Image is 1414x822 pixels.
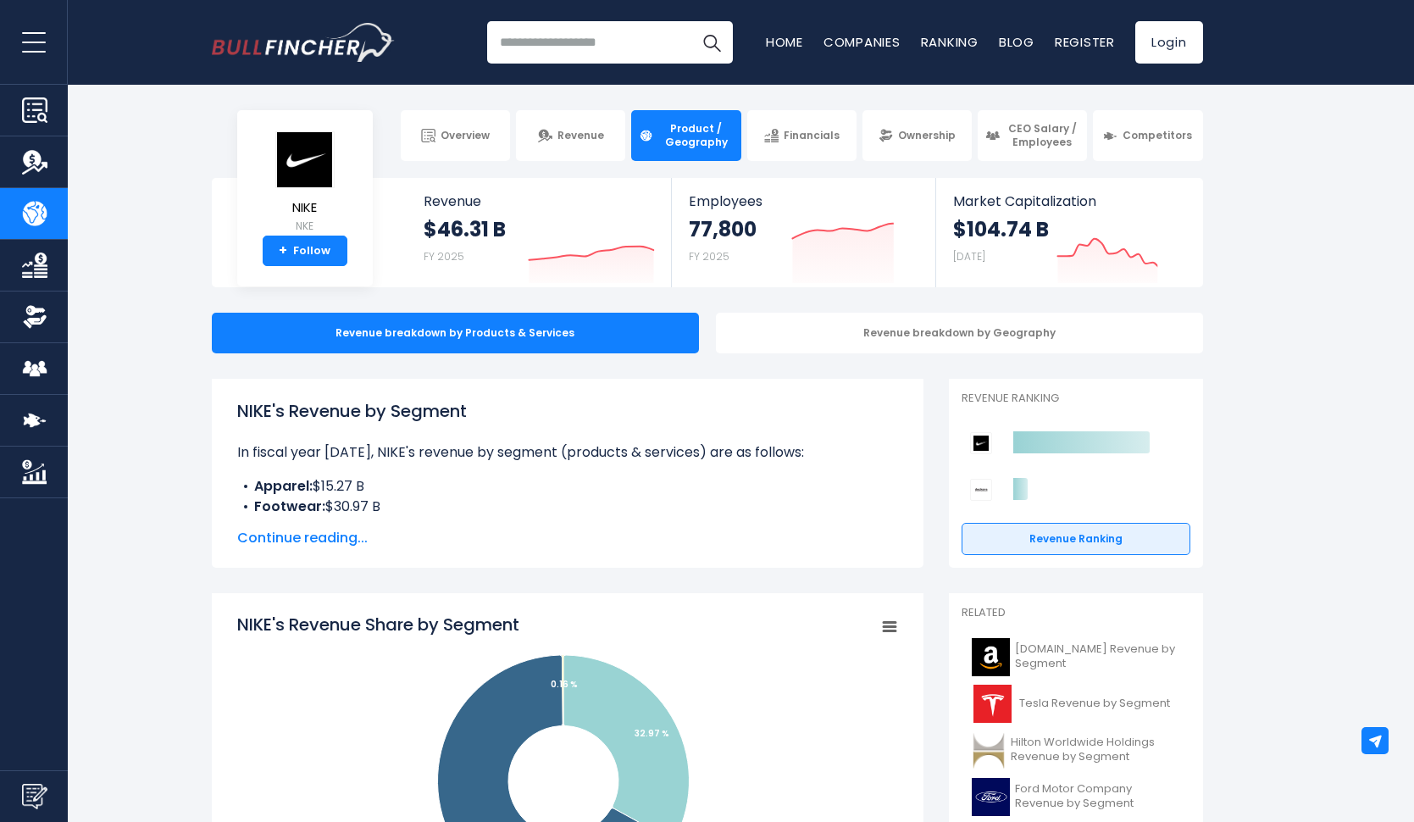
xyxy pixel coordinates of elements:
[263,236,347,266] a: +Follow
[237,497,898,517] li: $30.97 B
[1011,736,1179,764] span: Hilton Worldwide Holdings Revenue by Segment
[689,249,729,264] small: FY 2025
[953,193,1184,209] span: Market Capitalization
[1055,33,1115,51] a: Register
[424,193,655,209] span: Revenue
[962,523,1190,555] a: Revenue Ranking
[953,216,1049,242] strong: $104.74 B
[747,110,857,161] a: Financials
[635,727,669,740] tspan: 32.97 %
[953,249,985,264] small: [DATE]
[962,392,1190,406] p: Revenue Ranking
[212,23,394,62] a: Go to homepage
[1015,642,1180,671] span: [DOMAIN_NAME] Revenue by Segment
[962,727,1190,774] a: Hilton Worldwide Holdings Revenue by Segment
[999,33,1034,51] a: Blog
[689,216,757,242] strong: 77,800
[237,476,898,497] li: $15.27 B
[22,304,47,330] img: Ownership
[766,33,803,51] a: Home
[970,432,992,454] img: NIKE competitors logo
[1135,21,1203,64] a: Login
[1123,129,1192,142] span: Competitors
[962,774,1190,820] a: Ford Motor Company Revenue by Segment
[557,129,604,142] span: Revenue
[254,476,313,496] b: Apparel:
[275,219,335,234] small: NKE
[962,606,1190,620] p: Related
[631,110,740,161] a: Product / Geography
[672,178,935,287] a: Employees 77,800 FY 2025
[936,178,1201,287] a: Market Capitalization $104.74 B [DATE]
[407,178,672,287] a: Revenue $46.31 B FY 2025
[970,479,992,501] img: Deckers Outdoor Corporation competitors logo
[237,613,519,636] tspan: NIKE's Revenue Share by Segment
[972,685,1014,723] img: TSLA logo
[658,122,733,148] span: Product / Geography
[862,110,972,161] a: Ownership
[212,313,699,353] div: Revenue breakdown by Products & Services
[1005,122,1079,148] span: CEO Salary / Employees
[690,21,733,64] button: Search
[823,33,901,51] a: Companies
[1015,782,1180,811] span: Ford Motor Company Revenue by Segment
[551,678,578,691] tspan: 0.16 %
[1093,110,1202,161] a: Competitors
[275,201,335,215] span: NIKE
[424,216,506,242] strong: $46.31 B
[921,33,979,51] a: Ranking
[274,131,335,236] a: NIKE NKE
[716,313,1203,353] div: Revenue breakdown by Geography
[237,528,898,548] span: Continue reading...
[972,778,1010,816] img: F logo
[1019,697,1170,711] span: Tesla Revenue by Segment
[962,634,1190,680] a: [DOMAIN_NAME] Revenue by Segment
[962,680,1190,727] a: Tesla Revenue by Segment
[401,110,510,161] a: Overview
[898,129,956,142] span: Ownership
[424,249,464,264] small: FY 2025
[784,129,840,142] span: Financials
[237,398,898,424] h1: NIKE's Revenue by Segment
[516,110,625,161] a: Revenue
[254,497,325,516] b: Footwear:
[279,243,287,258] strong: +
[689,193,918,209] span: Employees
[978,110,1087,161] a: CEO Salary / Employees
[972,638,1010,676] img: AMZN logo
[441,129,490,142] span: Overview
[212,23,395,62] img: Bullfincher logo
[972,731,1006,769] img: HLT logo
[237,442,898,463] p: In fiscal year [DATE], NIKE's revenue by segment (products & services) are as follows:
